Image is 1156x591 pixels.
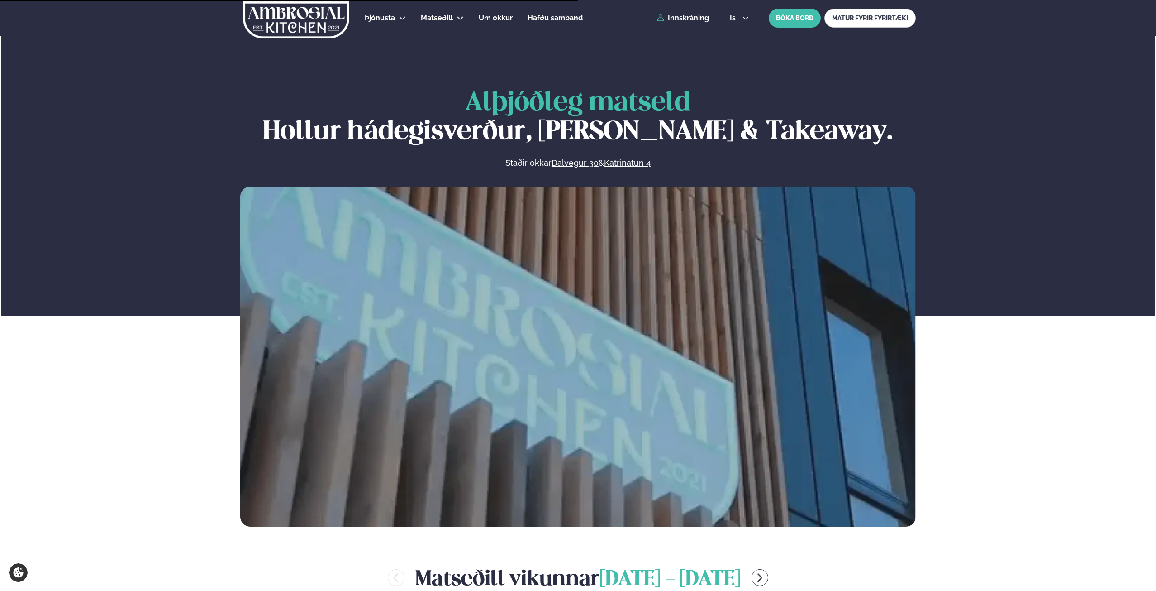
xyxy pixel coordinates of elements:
[421,14,453,22] span: Matseðill
[479,14,513,22] span: Um okkur
[407,158,749,168] p: Staðir okkar &
[479,13,513,24] a: Um okkur
[365,13,395,24] a: Þjónusta
[528,13,583,24] a: Hafðu samband
[752,569,768,586] button: menu-btn-right
[240,89,916,147] h1: Hollur hádegisverður, [PERSON_NAME] & Takeaway.
[604,158,651,168] a: Katrinatun 4
[388,569,404,586] button: menu-btn-left
[657,14,709,22] a: Innskráning
[465,91,690,115] span: Alþjóðleg matseld
[365,14,395,22] span: Þjónusta
[723,14,756,22] button: is
[552,158,599,168] a: Dalvegur 30
[769,9,821,28] button: BÓKA BORÐ
[9,563,28,582] a: Cookie settings
[421,13,453,24] a: Matseðill
[824,9,916,28] a: MATUR FYRIR FYRIRTÆKI
[242,1,350,38] img: logo
[528,14,583,22] span: Hafðu samband
[730,14,738,22] span: is
[599,570,741,590] span: [DATE] - [DATE]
